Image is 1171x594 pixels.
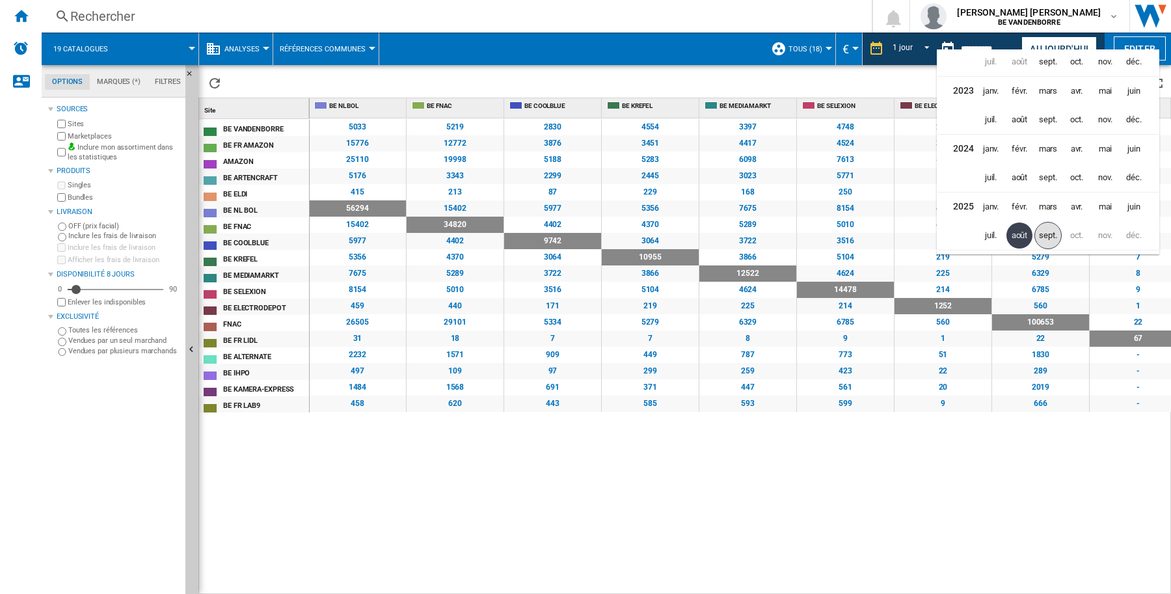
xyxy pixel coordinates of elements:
[1034,77,1062,106] td: March 2023
[1092,107,1118,133] span: nov.
[1035,165,1061,191] span: sept.
[1120,105,1159,135] td: December 2023
[1034,47,1062,77] td: September 2022
[1005,221,1034,250] td: August 2025
[1092,194,1118,220] span: mai
[978,136,1004,162] span: janv.
[1034,221,1062,250] td: September 2025
[1006,194,1032,220] span: févr.
[976,77,1005,106] td: January 2023
[1034,222,1062,249] span: sept.
[978,107,1004,133] span: juil.
[1120,163,1159,193] td: December 2024
[1092,78,1118,104] span: mai
[1064,49,1090,75] span: oct.
[1062,163,1091,193] td: October 2024
[1120,77,1159,106] td: June 2023
[1035,194,1061,220] span: mars
[937,77,976,106] td: 2023
[1006,107,1032,133] span: août
[1064,78,1090,104] span: avr.
[1035,107,1061,133] span: sept.
[978,223,1004,249] span: juil.
[1121,194,1147,220] span: juin
[1121,78,1147,104] span: juin
[1035,78,1061,104] span: mars
[1092,49,1118,75] span: nov.
[976,163,1005,193] td: July 2024
[1062,193,1091,222] td: April 2025
[1121,136,1147,162] span: juin
[1006,136,1032,162] span: févr.
[1062,105,1091,135] td: October 2023
[1091,135,1120,164] td: May 2024
[1092,165,1118,191] span: nov.
[1034,163,1062,193] td: September 2024
[937,50,1159,254] md-calendar: Calendar
[1064,107,1090,133] span: oct.
[978,194,1004,220] span: janv.
[1035,49,1061,75] span: sept.
[1064,136,1090,162] span: avr.
[976,47,1005,77] td: July 2022
[1120,47,1159,77] td: December 2022
[1062,135,1091,164] td: April 2024
[1034,105,1062,135] td: September 2023
[1062,47,1091,77] td: October 2022
[1034,135,1062,164] td: March 2024
[1091,193,1120,222] td: May 2025
[1005,135,1034,164] td: February 2024
[1121,107,1147,133] span: déc.
[1091,47,1120,77] td: November 2022
[1006,165,1032,191] span: août
[1034,193,1062,222] td: March 2025
[1120,221,1159,250] td: December 2025
[1005,105,1034,135] td: August 2023
[1064,165,1090,191] span: oct.
[937,135,976,164] td: 2024
[937,193,976,222] td: 2025
[1062,221,1091,250] td: October 2025
[976,193,1005,222] td: January 2025
[976,105,1005,135] td: July 2023
[1005,47,1034,77] td: August 2022
[1005,193,1034,222] td: February 2025
[1121,49,1147,75] span: déc.
[1120,135,1159,164] td: June 2024
[1005,77,1034,106] td: February 2023
[1091,77,1120,106] td: May 2023
[1120,193,1159,222] td: June 2025
[1121,165,1147,191] span: déc.
[1092,136,1118,162] span: mai
[978,165,1004,191] span: juil.
[1091,221,1120,250] td: November 2025
[1064,194,1090,220] span: avr.
[1006,78,1032,104] span: févr.
[1091,163,1120,193] td: November 2024
[976,221,1005,250] td: July 2025
[1091,105,1120,135] td: November 2023
[1062,77,1091,106] td: April 2023
[976,135,1005,164] td: January 2024
[1006,223,1032,249] span: août
[978,78,1004,104] span: janv.
[1035,136,1061,162] span: mars
[1005,163,1034,193] td: August 2024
